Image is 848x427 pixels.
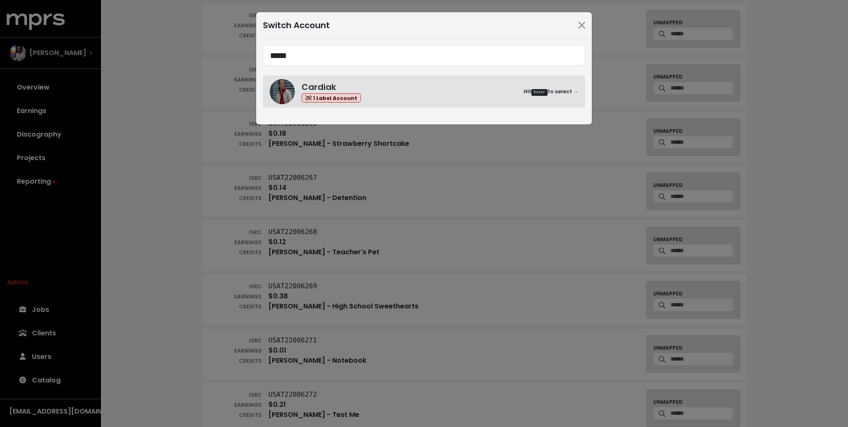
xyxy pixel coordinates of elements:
[302,93,361,103] span: 1 Label Account
[263,19,330,32] div: Switch Account
[263,45,585,66] input: Search accounts
[270,79,295,104] img: Cardiak
[263,76,585,108] a: CardiakCardiak 1 Label AccountHitEnterto select →
[524,88,578,96] small: Hit to select →
[302,81,336,93] span: Cardiak
[531,89,548,96] kbd: Enter
[575,18,588,32] button: Close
